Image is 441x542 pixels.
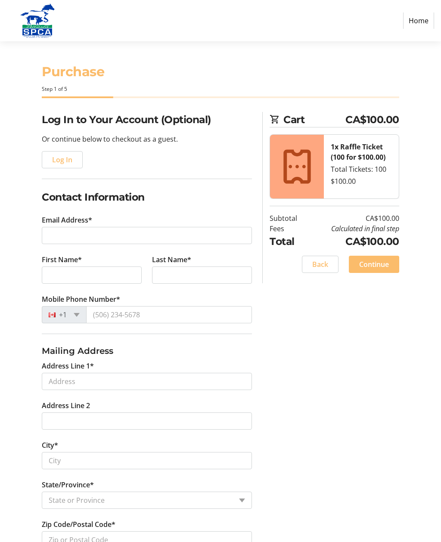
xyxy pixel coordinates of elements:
button: Back [302,256,339,273]
span: Back [312,259,328,269]
td: Subtotal [270,213,307,223]
input: Address [42,373,252,390]
label: Last Name* [152,254,191,265]
td: CA$100.00 [307,234,399,249]
span: Cart [283,112,345,127]
strong: 1x Raffle Ticket (100 for $100.00) [331,142,385,162]
td: Calculated in final step [307,223,399,234]
button: Log In [42,151,83,168]
input: City [42,452,252,469]
td: CA$100.00 [307,213,399,223]
a: Home [403,12,434,29]
label: Email Address* [42,215,92,225]
div: $100.00 [331,176,391,186]
label: First Name* [42,254,82,265]
span: CA$100.00 [345,112,399,127]
label: Address Line 2 [42,400,90,411]
label: Mobile Phone Number* [42,294,120,304]
h3: Mailing Address [42,344,252,357]
div: Total Tickets: 100 [331,164,391,174]
h1: Purchase [42,62,399,82]
label: State/Province* [42,480,94,490]
div: Step 1 of 5 [42,85,399,93]
td: Total [270,234,307,249]
td: Fees [270,223,307,234]
label: Address Line 1* [42,361,94,371]
span: Continue [359,259,389,269]
p: Or continue below to checkout as a guest. [42,134,252,144]
label: Zip Code/Postal Code* [42,519,115,530]
label: City* [42,440,58,450]
span: Log In [52,155,72,165]
input: (506) 234-5678 [86,306,252,323]
img: Alberta SPCA's Logo [7,3,68,38]
h2: Log In to Your Account (Optional) [42,112,252,127]
h2: Contact Information [42,189,252,204]
button: Continue [349,256,399,273]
